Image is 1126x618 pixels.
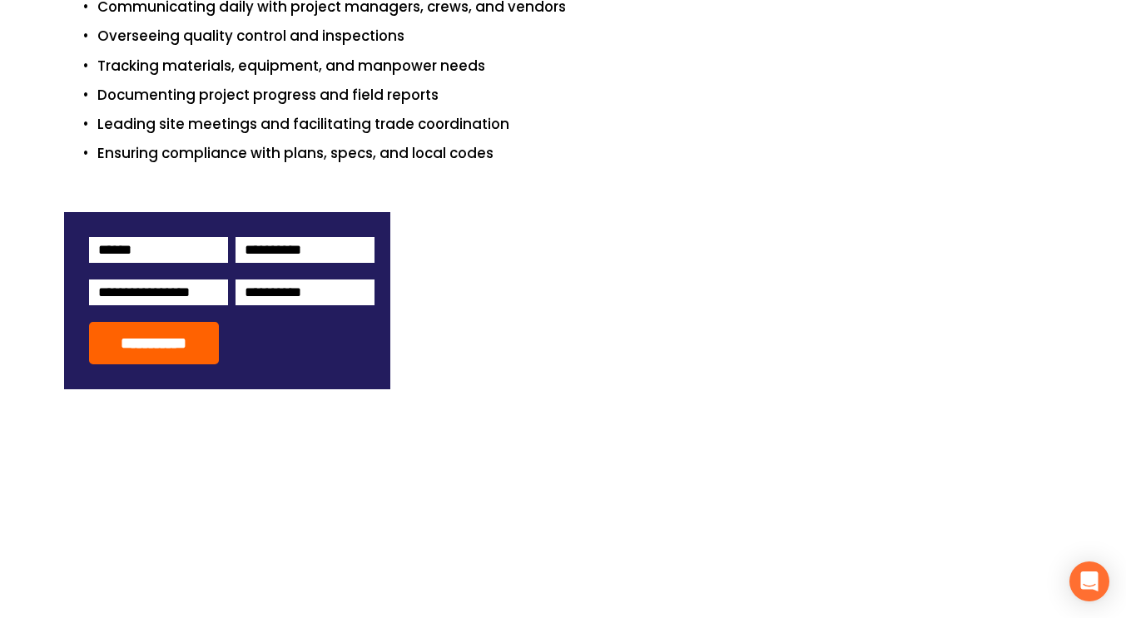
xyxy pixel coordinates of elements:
[97,55,1063,77] p: Tracking materials, equipment, and manpower needs
[97,113,1063,136] p: Leading site meetings and facilitating trade coordination
[97,142,1063,165] p: Ensuring compliance with plans, specs, and local codes
[97,84,1063,106] p: Documenting project progress and field reports
[97,25,1063,47] p: Overseeing quality control and inspections
[1069,561,1109,601] div: Open Intercom Messenger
